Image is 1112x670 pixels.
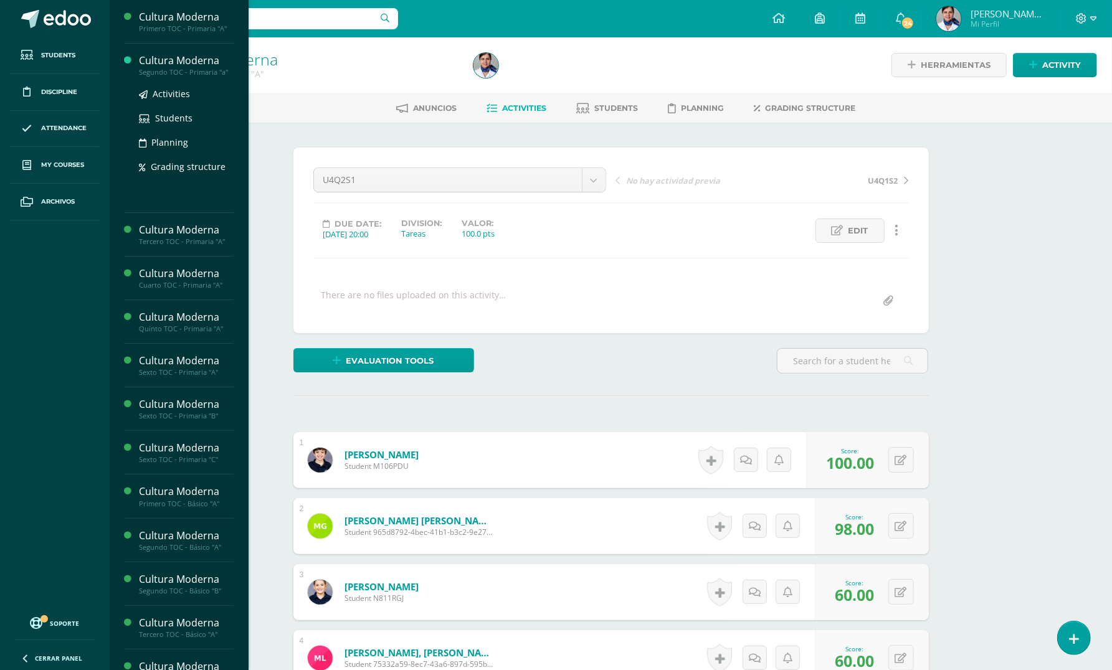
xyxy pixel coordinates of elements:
[681,103,724,113] span: Planning
[402,228,442,239] div: Tareas
[10,74,100,111] a: Discipline
[151,161,226,172] span: Grading structure
[345,659,494,669] span: Student 75332a59-8ec7-43a6-897d-595b4d93d104
[139,354,234,377] a: Cultura ModernaSexto TOC - Primaria "A"
[345,646,494,659] a: [PERSON_NAME], [PERSON_NAME]
[157,68,459,80] div: Cuarto TOC - Primaria 'A'
[473,53,498,78] img: 1792bf0c86e4e08ac94418cc7cb908c7.png
[139,455,234,464] div: Sexto TOC - Primaria "C"
[594,103,638,113] span: Students
[754,98,855,118] a: Grading structure
[848,219,868,242] span: Edit
[335,219,382,229] span: Due date:
[139,397,234,420] a: Cultura ModernaSexto TOC - Primaria "B"
[668,98,724,118] a: Planning
[139,54,234,77] a: Cultura ModernaSegundo TOC - Primaria "a"
[139,529,234,543] div: Cultura Moderna
[868,175,898,186] span: U4Q1S2
[321,289,506,313] div: There are no files uploaded on this activity…
[891,53,1007,77] a: Herramientas
[157,50,459,68] h1: Cultura Moderna
[153,88,190,100] span: Activities
[139,499,234,508] div: Primero TOC - Básico "A"
[308,448,333,473] img: 7a0a9fffbfc626b60b0d62174853b6d9.png
[10,37,100,74] a: Students
[835,578,875,587] div: Score:
[139,529,234,552] a: Cultura ModernaSegundo TOC - Básico "A"
[345,448,419,461] a: [PERSON_NAME]
[1013,53,1097,77] a: Activity
[576,98,638,118] a: Students
[139,572,234,595] a: Cultura ModernaSegundo TOC - Básico "B"
[139,354,234,368] div: Cultura Moderna
[323,229,382,240] div: [DATE] 20:00
[308,580,333,605] img: efd0b863089ab25d5d380710d0053e7c.png
[50,619,80,628] span: Soporte
[139,135,234,149] a: Planning
[323,168,573,192] span: U4Q2S1
[155,112,192,124] span: Students
[139,54,234,68] div: Cultura Moderna
[402,219,442,228] label: Division:
[139,223,234,246] a: Cultura ModernaTercero TOC - Primaria "A"
[139,543,234,552] div: Segundo TOC - Básico "A"
[139,397,234,412] div: Cultura Moderna
[139,484,234,499] div: Cultura Moderna
[827,446,875,455] div: Score:
[139,310,234,324] div: Cultura Moderna
[139,441,234,464] a: Cultura ModernaSexto TOC - Primaria "C"
[139,281,234,290] div: Cuarto TOC - Primaria "A"
[139,441,234,455] div: Cultura Moderna
[118,8,398,29] input: Search a user…
[139,484,234,507] a: Cultura ModernaPrimero TOC - Básico "A"
[971,19,1045,29] span: Mi Perfil
[139,267,234,290] a: Cultura ModernaCuarto TOC - Primaria "A"
[35,654,82,663] span: Cerrar panel
[139,24,234,33] div: Primero TOC - Primaria "A"
[345,461,419,471] span: Student M106PDU
[835,584,875,605] span: 60.00
[139,368,234,377] div: Sexto TOC - Primaria "A"
[502,103,546,113] span: Activities
[835,512,875,521] div: Score:
[139,587,234,595] div: Segundo TOC - Básico "B"
[921,54,991,77] span: Herramientas
[139,267,234,281] div: Cultura Moderna
[835,518,875,539] span: 98.00
[139,111,234,125] a: Students
[15,614,95,631] a: Soporte
[346,349,434,372] span: Evaluation tools
[10,184,100,220] a: Archivos
[345,514,494,527] a: [PERSON_NAME] [PERSON_NAME]
[139,412,234,420] div: Sexto TOC - Primaria "B"
[971,7,1045,20] span: [PERSON_NAME] [PERSON_NAME]
[139,68,234,77] div: Segundo TOC - Primaria "a"
[627,175,721,186] span: No hay actividad previa
[462,219,495,228] label: Valor:
[777,349,928,373] input: Search for a student here…
[41,123,87,133] span: Attendance
[139,616,234,630] div: Cultura Moderna
[827,452,875,473] span: 100.00
[314,168,606,192] a: U4Q2S1
[396,98,457,118] a: Anuncios
[345,593,419,603] span: Student N811RGJ
[293,348,474,372] a: Evaluation tools
[835,644,875,653] div: Score:
[139,572,234,587] div: Cultura Moderna
[1042,54,1081,77] span: Activity
[308,514,333,539] img: ee2d5452dc8d3500d351fec32fd5cbad.png
[139,630,234,639] div: Tercero TOC - Básico "A"
[413,103,457,113] span: Anuncios
[462,228,495,239] div: 100.0 pts
[41,50,75,60] span: Students
[139,10,234,33] a: Cultura ModernaPrimero TOC - Primaria "A"
[763,174,909,186] a: U4Q1S2
[765,103,855,113] span: Grading structure
[901,16,915,30] span: 24
[345,580,419,593] a: [PERSON_NAME]
[487,98,546,118] a: Activities
[936,6,961,31] img: 1792bf0c86e4e08ac94418cc7cb908c7.png
[139,10,234,24] div: Cultura Moderna
[10,111,100,148] a: Attendance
